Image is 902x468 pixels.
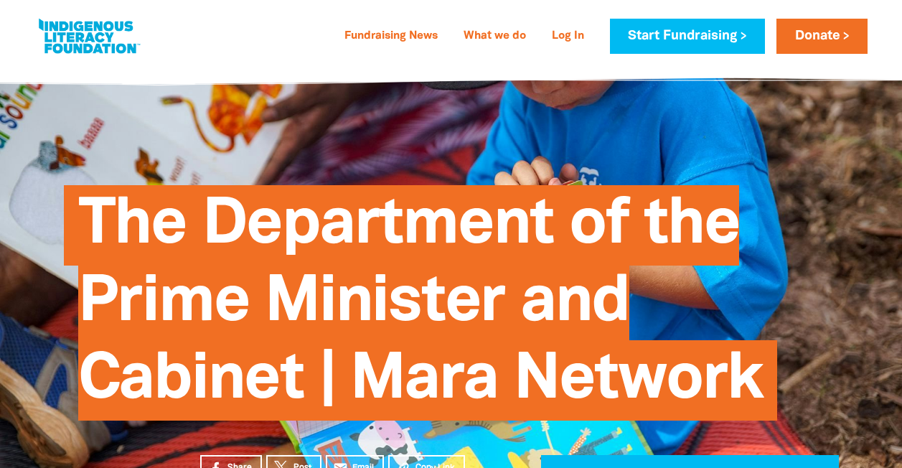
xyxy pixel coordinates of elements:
span: The Department of the Prime Minister and Cabinet | Mara Network [78,196,764,421]
a: Fundraising News [336,25,446,48]
a: Donate [776,19,867,54]
a: Log In [543,25,593,48]
a: What we do [455,25,535,48]
a: Start Fundraising [610,19,765,54]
